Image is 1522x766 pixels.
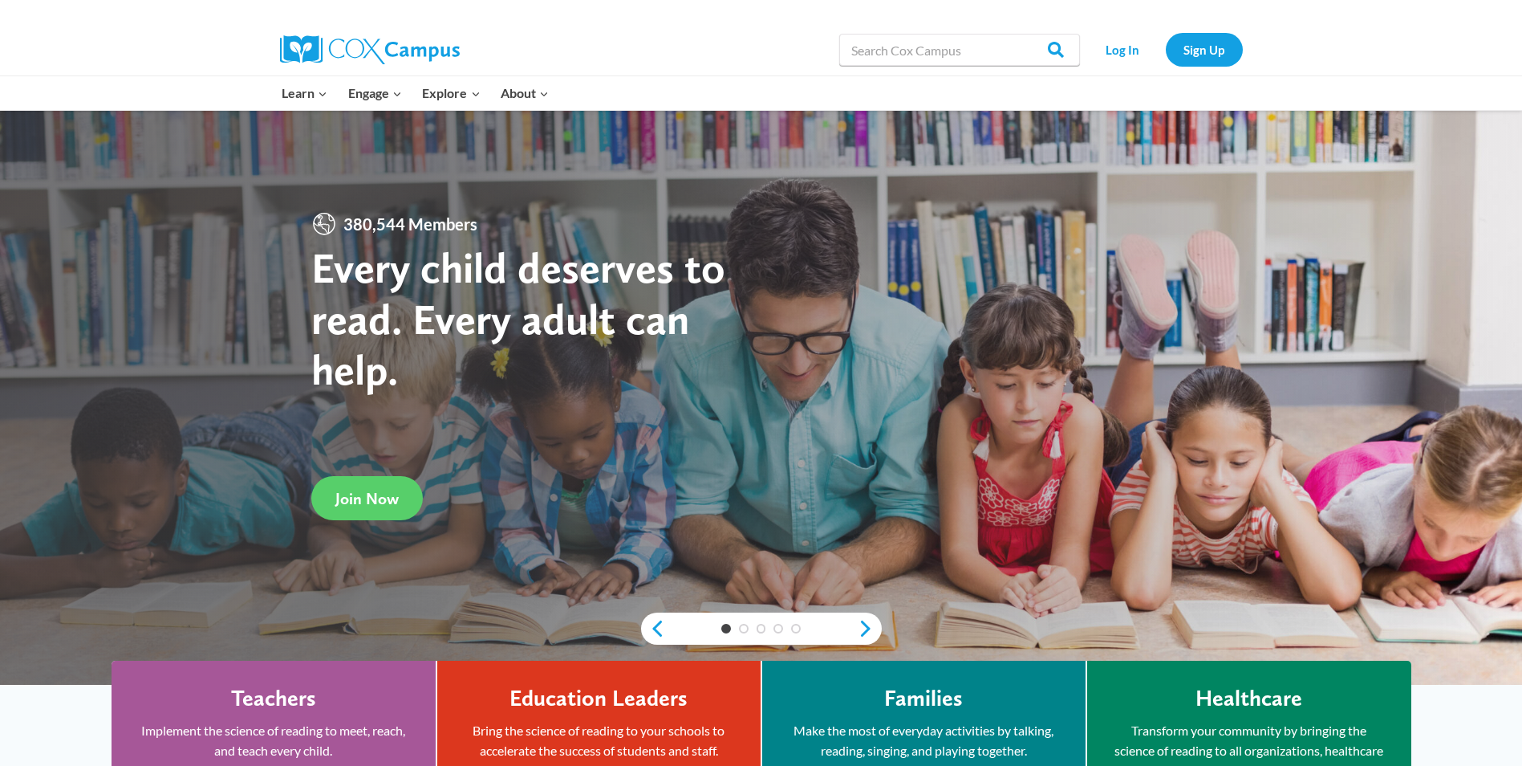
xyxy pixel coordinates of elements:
[348,83,402,104] span: Engage
[1166,33,1243,66] a: Sign Up
[422,83,480,104] span: Explore
[461,720,737,761] p: Bring the science of reading to your schools to accelerate the success of students and staff.
[641,619,665,638] a: previous
[858,619,882,638] a: next
[501,83,549,104] span: About
[335,489,399,508] span: Join Now
[739,624,749,634] a: 2
[1195,685,1302,712] h4: Healthcare
[839,34,1080,66] input: Search Cox Campus
[311,242,725,395] strong: Every child deserves to read. Every adult can help.
[1088,33,1158,66] a: Log In
[272,76,559,110] nav: Primary Navigation
[791,624,801,634] a: 5
[773,624,783,634] a: 4
[786,720,1061,761] p: Make the most of everyday activities by talking, reading, singing, and playing together.
[884,685,963,712] h4: Families
[757,624,766,634] a: 3
[282,83,327,104] span: Learn
[311,476,423,520] a: Join Now
[136,720,412,761] p: Implement the science of reading to meet, reach, and teach every child.
[641,613,882,645] div: content slider buttons
[1088,33,1243,66] nav: Secondary Navigation
[721,624,731,634] a: 1
[280,35,460,64] img: Cox Campus
[509,685,688,712] h4: Education Leaders
[337,211,484,237] span: 380,544 Members
[231,685,316,712] h4: Teachers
